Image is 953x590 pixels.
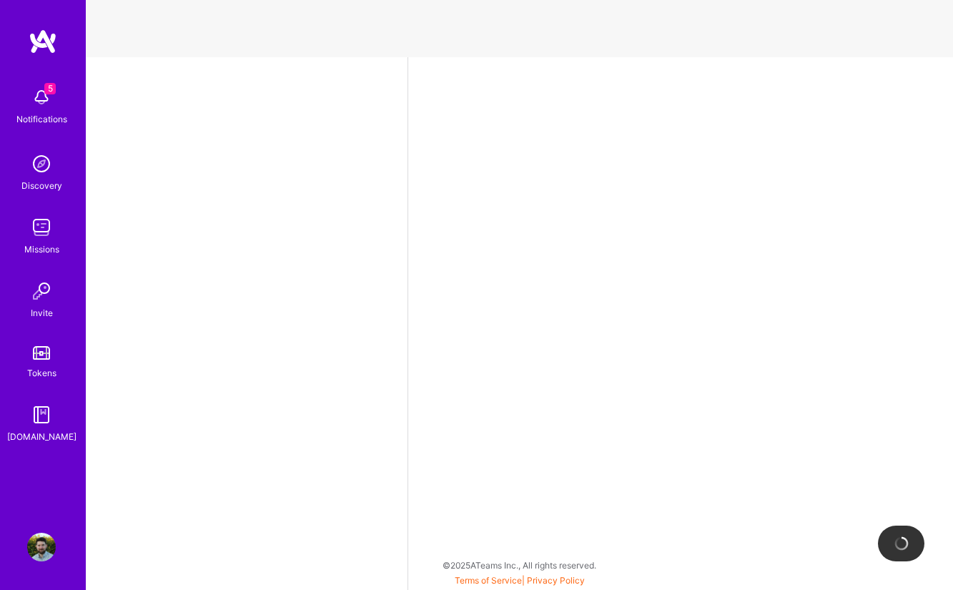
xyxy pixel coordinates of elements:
img: tokens [33,346,50,360]
div: [DOMAIN_NAME] [7,429,76,444]
div: Discovery [21,178,62,193]
div: © 2025 ATeams Inc., All rights reserved. [86,547,953,583]
img: guide book [27,400,56,429]
a: Privacy Policy [527,575,585,586]
span: 5 [44,83,56,94]
img: loading [893,535,910,552]
img: discovery [27,149,56,178]
div: Missions [24,242,59,257]
div: Notifications [16,112,67,127]
img: Invite [27,277,56,305]
a: Terms of Service [455,575,522,586]
img: teamwork [27,213,56,242]
div: Invite [31,305,53,320]
img: bell [27,83,56,112]
img: User Avatar [27,533,56,561]
a: User Avatar [24,533,59,561]
div: Tokens [27,365,56,380]
img: logo [29,29,57,54]
span: | [455,575,585,586]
